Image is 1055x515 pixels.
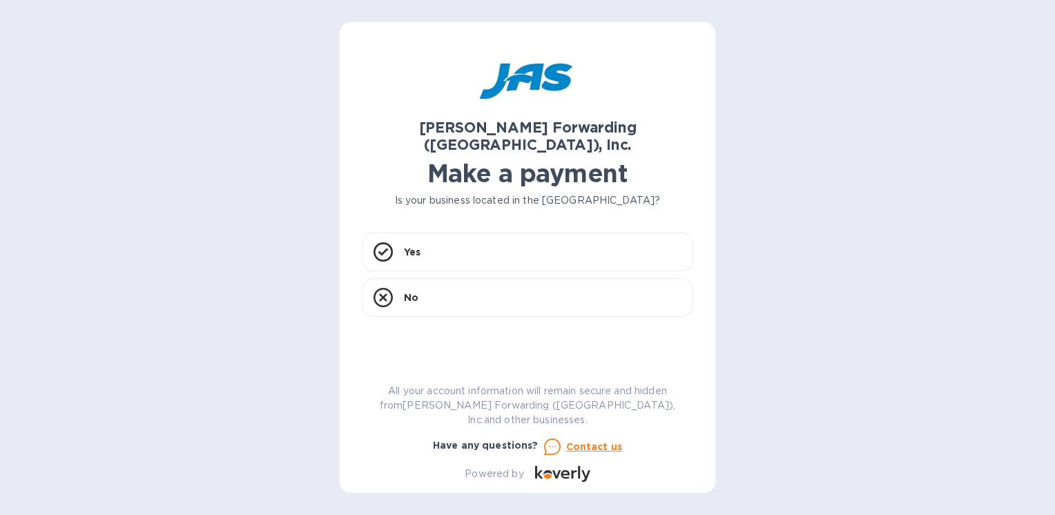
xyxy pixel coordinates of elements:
p: Yes [404,245,420,259]
h1: Make a payment [362,159,693,188]
p: No [404,291,418,304]
p: Powered by [465,467,523,481]
u: Contact us [566,441,623,452]
b: [PERSON_NAME] Forwarding ([GEOGRAPHIC_DATA]), Inc. [419,119,637,153]
p: All your account information will remain secure and hidden from [PERSON_NAME] Forwarding ([GEOGRA... [362,384,693,427]
b: Have any questions? [433,440,539,451]
p: Is your business located in the [GEOGRAPHIC_DATA]? [362,193,693,208]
